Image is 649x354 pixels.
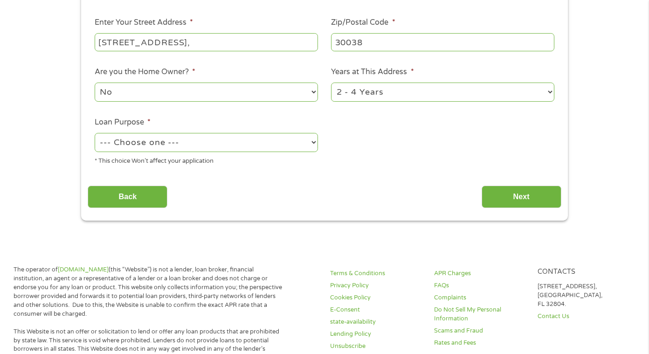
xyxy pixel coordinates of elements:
label: Are you the Home Owner? [95,67,195,77]
label: Loan Purpose [95,118,151,127]
p: [STREET_ADDRESS], [GEOGRAPHIC_DATA], FL 32804. [538,282,630,309]
input: Next [482,186,561,208]
a: Do Not Sell My Personal Information [434,305,526,323]
a: FAQs [434,281,526,290]
a: Unsubscribe [330,342,422,351]
a: Complaints [434,293,526,302]
div: * This choice Won’t affect your application [95,153,318,166]
label: Zip/Postal Code [331,18,395,28]
label: Years at This Address [331,67,414,77]
p: The operator of (this “Website”) is not a lender, loan broker, financial institution, an agent or... [14,265,283,318]
a: Cookies Policy [330,293,422,302]
a: E-Consent [330,305,422,314]
input: 1 Main Street [95,33,318,51]
a: Terms & Conditions [330,269,422,278]
h4: Contacts [538,268,630,277]
a: Contact Us [538,312,630,321]
label: Enter Your Street Address [95,18,193,28]
a: Scams and Fraud [434,326,526,335]
a: [DOMAIN_NAME] [58,266,109,273]
input: Back [88,186,167,208]
a: Lending Policy [330,330,422,339]
a: state-availability [330,318,422,326]
a: Rates and Fees [434,339,526,347]
a: Privacy Policy [330,281,422,290]
a: APR Charges [434,269,526,278]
